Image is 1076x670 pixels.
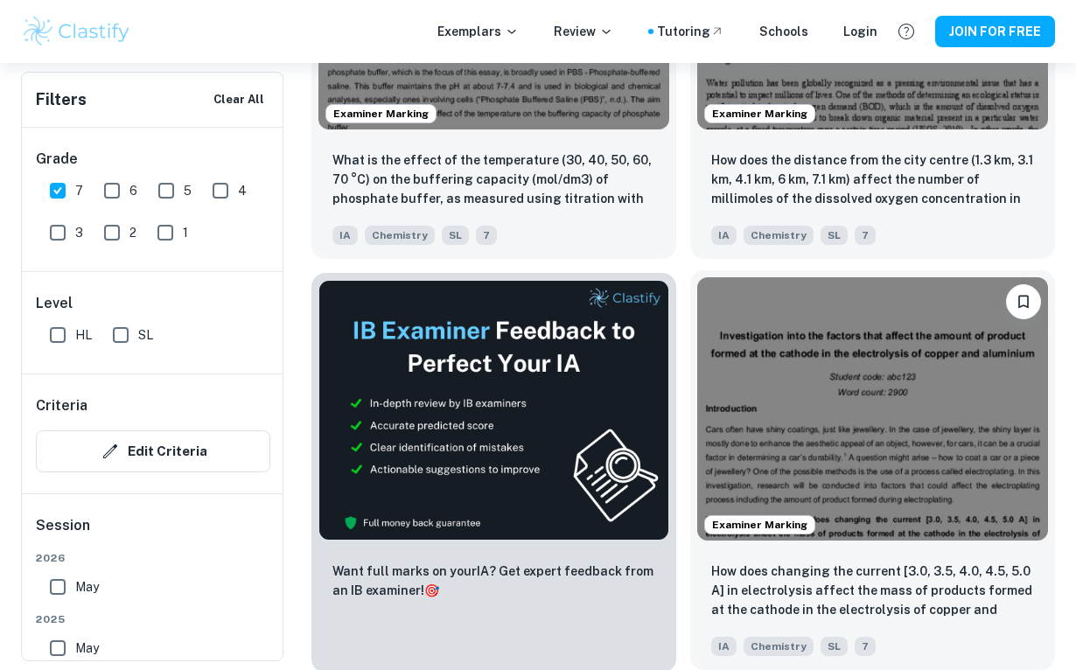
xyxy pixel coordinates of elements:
[332,150,655,210] p: What is the effect of the temperature (30, 40, 50, 60, 70 °C) on the buffering capacity (mol/dm3)...
[855,226,876,245] span: 7
[36,293,270,314] h6: Level
[75,577,99,597] span: May
[744,637,814,656] span: Chemistry
[711,226,737,245] span: IA
[1006,284,1041,319] button: Please log in to bookmark exemplars
[36,515,270,550] h6: Session
[36,395,87,416] h6: Criteria
[843,22,877,41] a: Login
[326,106,436,122] span: Examiner Marking
[711,637,737,656] span: IA
[711,150,1034,210] p: How does the distance from the city centre (1.3 km, 3.1 km, 4.1 km, 6 km, 7.1 km) affect the numb...
[129,223,136,242] span: 2
[36,87,87,112] h6: Filters
[697,277,1048,541] img: Chemistry IA example thumbnail: How does changing the current [3.0, 3.5,
[705,106,814,122] span: Examiner Marking
[855,637,876,656] span: 7
[744,226,814,245] span: Chemistry
[554,22,613,41] p: Review
[238,181,247,200] span: 4
[209,87,269,113] button: Clear All
[129,181,137,200] span: 6
[36,550,270,566] span: 2026
[711,562,1034,621] p: How does changing the current [3.0, 3.5, 4.0, 4.5, 5.0 A] in electrolysis affect the mass of prod...
[476,226,497,245] span: 7
[821,226,848,245] span: SL
[318,280,669,541] img: Thumbnail
[935,16,1055,47] button: JOIN FOR FREE
[332,226,358,245] span: IA
[36,149,270,170] h6: Grade
[657,22,724,41] a: Tutoring
[705,517,814,533] span: Examiner Marking
[437,22,519,41] p: Exemplars
[75,223,83,242] span: 3
[75,181,83,200] span: 7
[891,17,921,46] button: Help and Feedback
[442,226,469,245] span: SL
[75,639,99,658] span: May
[332,562,655,600] p: Want full marks on your IA ? Get expert feedback from an IB examiner!
[21,14,132,49] img: Clastify logo
[36,430,270,472] button: Edit Criteria
[184,181,192,200] span: 5
[759,22,808,41] a: Schools
[75,325,92,345] span: HL
[424,583,439,597] span: 🎯
[138,325,153,345] span: SL
[821,637,848,656] span: SL
[365,226,435,245] span: Chemistry
[183,223,188,242] span: 1
[36,611,270,627] span: 2025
